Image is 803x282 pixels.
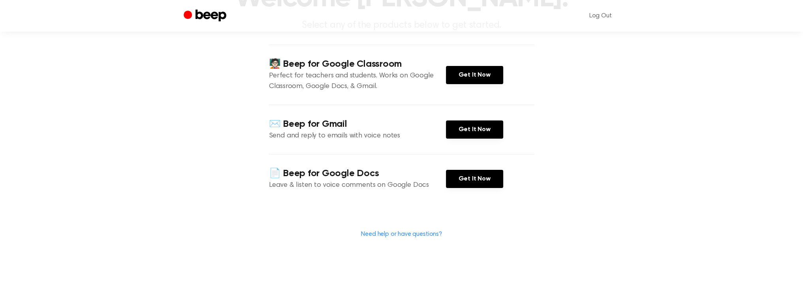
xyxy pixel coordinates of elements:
[269,118,446,131] h4: ✉️ Beep for Gmail
[446,120,503,139] a: Get It Now
[269,180,446,191] p: Leave & listen to voice comments on Google Docs
[446,170,503,188] a: Get It Now
[446,66,503,84] a: Get It Now
[269,167,446,180] h4: 📄 Beep for Google Docs
[184,8,228,24] a: Beep
[269,58,446,71] h4: 🧑🏻‍🏫 Beep for Google Classroom
[269,71,446,92] p: Perfect for teachers and students. Works on Google Classroom, Google Docs, & Gmail.
[361,231,442,237] a: Need help or have questions?
[581,6,620,25] a: Log Out
[269,131,446,141] p: Send and reply to emails with voice notes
